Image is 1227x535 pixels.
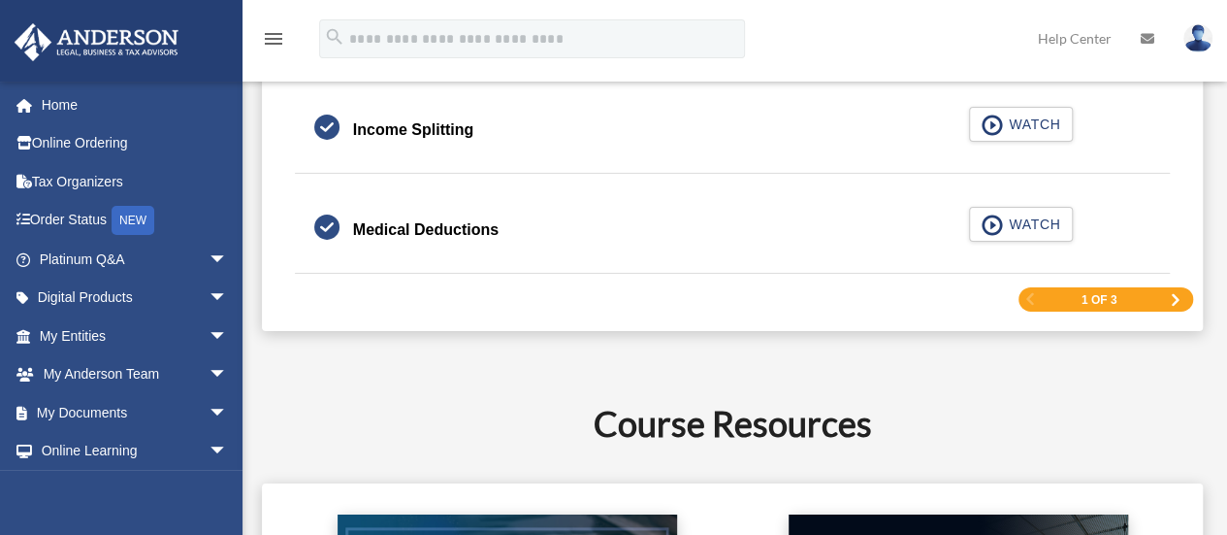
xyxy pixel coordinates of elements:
img: Anderson Advisors Platinum Portal [9,23,184,61]
img: User Pic [1183,24,1212,52]
span: arrow_drop_down [209,317,247,356]
span: arrow_drop_down [209,355,247,395]
span: arrow_drop_down [209,240,247,280]
a: Online Ordering [14,124,257,163]
span: WATCH [1003,115,1060,134]
div: Income Splitting [353,117,473,144]
span: 1 of 3 [1082,294,1117,306]
span: arrow_drop_down [209,432,247,472]
a: Order StatusNEW [14,201,257,241]
div: Medical Deductions [353,217,499,244]
a: Next Page [1170,293,1181,307]
a: My Anderson Teamarrow_drop_down [14,355,257,394]
a: My Entitiesarrow_drop_down [14,317,257,355]
a: menu [262,34,285,50]
span: arrow_drop_down [209,393,247,433]
h2: Course Resources [274,399,1191,448]
a: Digital Productsarrow_drop_down [14,279,257,318]
i: menu [262,27,285,50]
span: WATCH [1003,215,1060,234]
a: Online Learningarrow_drop_down [14,432,257,471]
i: search [324,26,345,48]
a: Platinum Q&Aarrow_drop_down [14,240,257,279]
span: arrow_drop_down [209,279,247,318]
a: Tax Organizers [14,162,257,201]
button: WATCH [969,207,1074,242]
button: WATCH [969,107,1074,142]
div: NEW [112,206,154,235]
a: Home [14,85,257,124]
a: My Documentsarrow_drop_down [14,393,257,432]
a: Medical Deductions WATCH [314,207,1151,253]
a: Income Splitting WATCH [314,107,1151,153]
